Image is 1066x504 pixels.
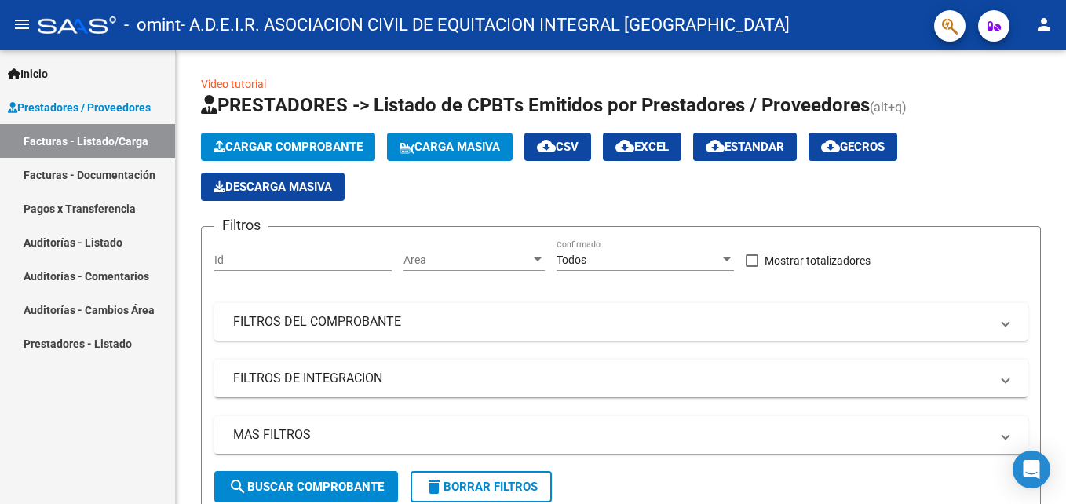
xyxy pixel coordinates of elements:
[8,99,151,116] span: Prestadores / Proveedores
[403,254,531,267] span: Area
[201,78,266,90] a: Video tutorial
[425,477,444,496] mat-icon: delete
[537,140,579,154] span: CSV
[214,471,398,502] button: Buscar Comprobante
[214,416,1028,454] mat-expansion-panel-header: MAS FILTROS
[201,173,345,201] button: Descarga Masiva
[1013,451,1050,488] div: Open Intercom Messenger
[870,100,907,115] span: (alt+q)
[8,65,48,82] span: Inicio
[214,140,363,154] span: Cargar Comprobante
[233,370,990,387] mat-panel-title: FILTROS DE INTEGRACION
[400,140,500,154] span: Carga Masiva
[124,8,181,42] span: - omint
[524,133,591,161] button: CSV
[603,133,681,161] button: EXCEL
[1035,15,1053,34] mat-icon: person
[233,313,990,331] mat-panel-title: FILTROS DEL COMPROBANTE
[181,8,790,42] span: - A.D.E.I.R. ASOCIACION CIVIL DE EQUITACION INTEGRAL [GEOGRAPHIC_DATA]
[765,251,871,270] span: Mostrar totalizadores
[557,254,586,266] span: Todos
[615,140,669,154] span: EXCEL
[693,133,797,161] button: Estandar
[706,137,725,155] mat-icon: cloud_download
[809,133,897,161] button: Gecros
[233,426,990,444] mat-panel-title: MAS FILTROS
[201,173,345,201] app-download-masive: Descarga masiva de comprobantes (adjuntos)
[615,137,634,155] mat-icon: cloud_download
[387,133,513,161] button: Carga Masiva
[201,94,870,116] span: PRESTADORES -> Listado de CPBTs Emitidos por Prestadores / Proveedores
[214,303,1028,341] mat-expansion-panel-header: FILTROS DEL COMPROBANTE
[425,480,538,494] span: Borrar Filtros
[13,15,31,34] mat-icon: menu
[706,140,784,154] span: Estandar
[821,140,885,154] span: Gecros
[228,477,247,496] mat-icon: search
[201,133,375,161] button: Cargar Comprobante
[214,180,332,194] span: Descarga Masiva
[821,137,840,155] mat-icon: cloud_download
[411,471,552,502] button: Borrar Filtros
[214,214,268,236] h3: Filtros
[214,360,1028,397] mat-expansion-panel-header: FILTROS DE INTEGRACION
[537,137,556,155] mat-icon: cloud_download
[228,480,384,494] span: Buscar Comprobante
